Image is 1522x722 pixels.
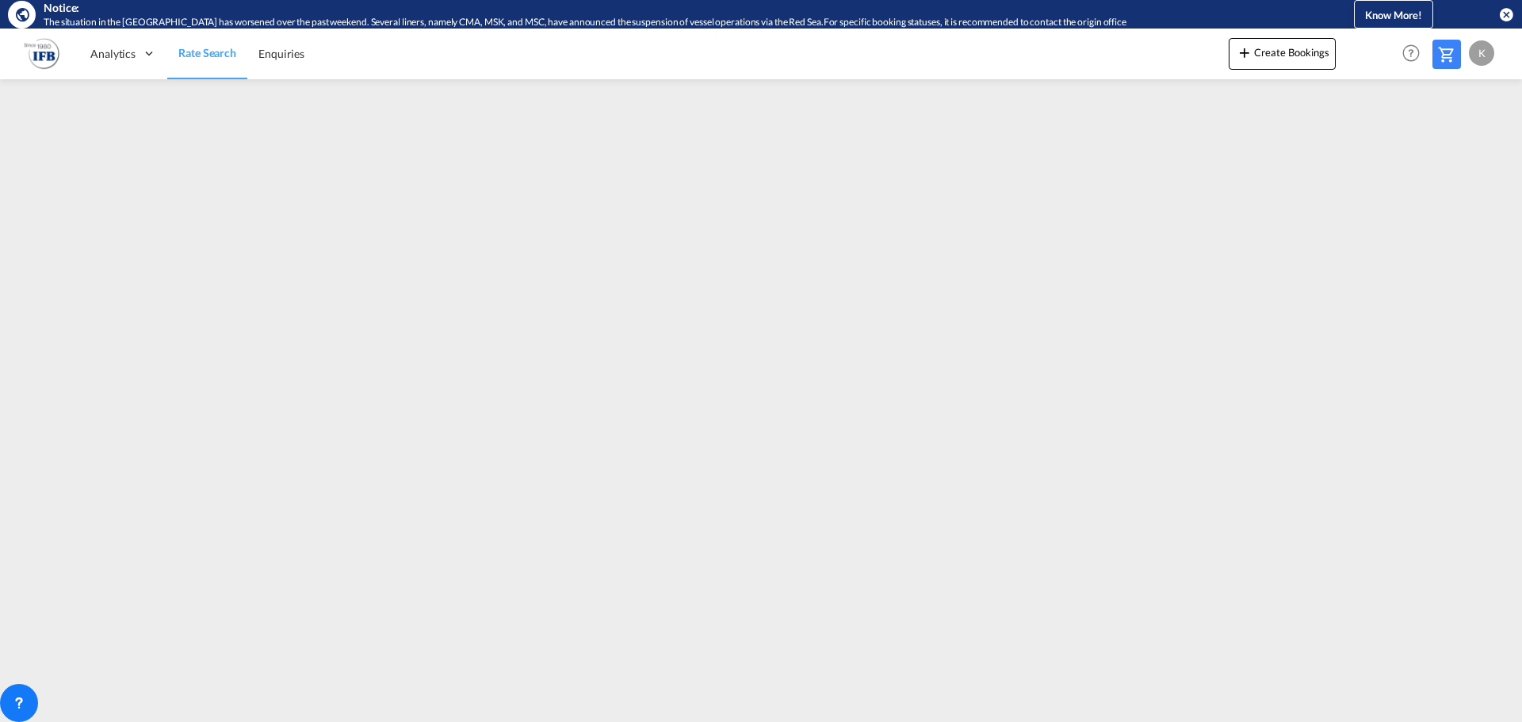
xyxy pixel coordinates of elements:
[90,46,136,62] span: Analytics
[1398,40,1424,67] span: Help
[1469,40,1494,66] div: K
[24,36,59,71] img: b628ab10256c11eeb52753acbc15d091.png
[1365,9,1422,21] span: Know More!
[1498,6,1514,22] button: icon-close-circle
[178,46,236,59] span: Rate Search
[247,28,315,79] a: Enquiries
[258,47,304,60] span: Enquiries
[1229,38,1336,70] button: icon-plus 400-fgCreate Bookings
[1398,40,1432,68] div: Help
[1235,43,1254,62] md-icon: icon-plus 400-fg
[167,28,247,79] a: Rate Search
[79,28,167,79] div: Analytics
[44,16,1288,29] div: The situation in the Red Sea has worsened over the past weekend. Several liners, namely CMA, MSK,...
[14,6,30,22] md-icon: icon-earth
